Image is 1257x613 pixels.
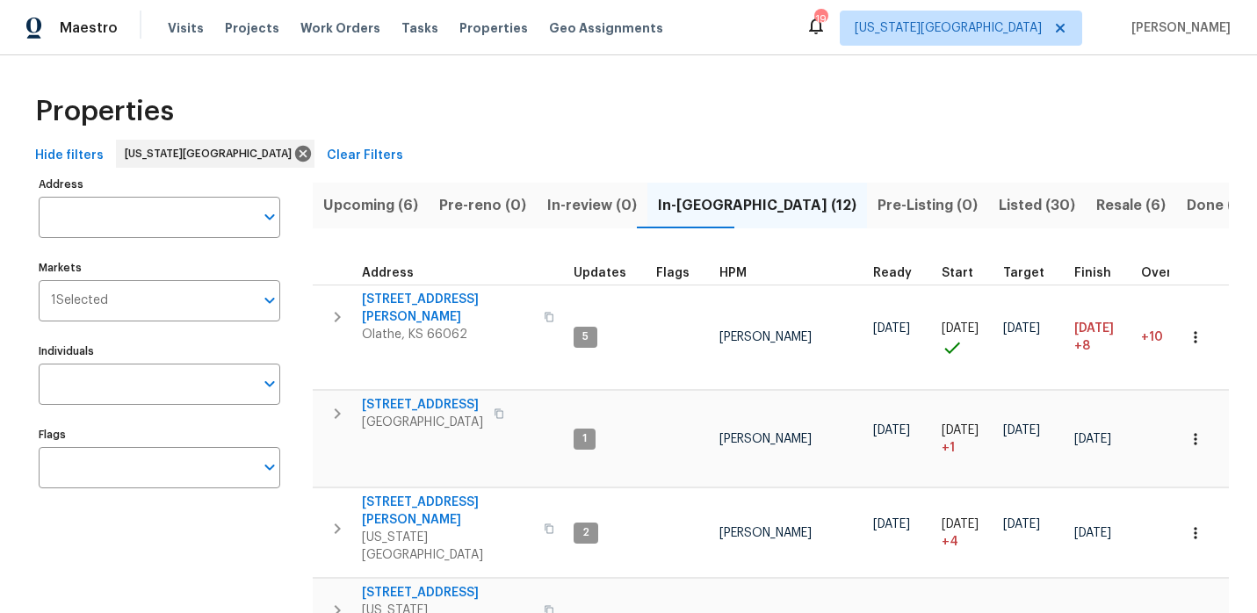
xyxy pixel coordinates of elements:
[942,424,979,436] span: [DATE]
[814,11,827,28] div: 19
[257,455,282,480] button: Open
[942,322,979,335] span: [DATE]
[1134,285,1210,390] td: 10 day(s) past target finish date
[575,329,596,344] span: 5
[257,288,282,313] button: Open
[719,433,812,445] span: [PERSON_NAME]
[1074,337,1090,355] span: +8
[1141,331,1163,343] span: +10
[168,19,204,37] span: Visits
[327,145,403,167] span: Clear Filters
[935,285,996,390] td: Project started on time
[362,584,533,602] span: [STREET_ADDRESS]
[873,322,910,335] span: [DATE]
[1003,267,1044,279] span: Target
[575,431,594,446] span: 1
[320,140,410,172] button: Clear Filters
[1067,285,1134,390] td: Scheduled to finish 8 day(s) late
[942,533,958,551] span: + 4
[873,424,910,436] span: [DATE]
[116,140,314,168] div: [US_STATE][GEOGRAPHIC_DATA]
[878,193,978,218] span: Pre-Listing (0)
[574,267,626,279] span: Updates
[439,193,526,218] span: Pre-reno (0)
[362,291,533,326] span: [STREET_ADDRESS][PERSON_NAME]
[257,205,282,229] button: Open
[935,391,996,487] td: Project started 1 days late
[873,267,912,279] span: Ready
[225,19,279,37] span: Projects
[362,326,533,343] span: Olathe, KS 66062
[575,525,596,540] span: 2
[362,414,483,431] span: [GEOGRAPHIC_DATA]
[1074,267,1127,279] div: Projected renovation finish date
[942,518,979,530] span: [DATE]
[323,193,418,218] span: Upcoming (6)
[1074,527,1111,539] span: [DATE]
[362,494,533,529] span: [STREET_ADDRESS][PERSON_NAME]
[719,331,812,343] span: [PERSON_NAME]
[942,267,973,279] span: Start
[656,267,690,279] span: Flags
[1003,424,1040,436] span: [DATE]
[459,19,528,37] span: Properties
[300,19,380,37] span: Work Orders
[1003,267,1060,279] div: Target renovation project end date
[1074,322,1114,335] span: [DATE]
[362,267,414,279] span: Address
[39,346,280,357] label: Individuals
[547,193,637,218] span: In-review (0)
[1096,193,1166,218] span: Resale (6)
[873,518,910,530] span: [DATE]
[549,19,663,37] span: Geo Assignments
[855,19,1042,37] span: [US_STATE][GEOGRAPHIC_DATA]
[362,396,483,414] span: [STREET_ADDRESS]
[1074,433,1111,445] span: [DATE]
[257,371,282,396] button: Open
[35,145,104,167] span: Hide filters
[1141,267,1203,279] div: Days past target finish date
[719,267,747,279] span: HPM
[935,488,996,578] td: Project started 4 days late
[719,527,812,539] span: [PERSON_NAME]
[658,193,856,218] span: In-[GEOGRAPHIC_DATA] (12)
[942,267,989,279] div: Actual renovation start date
[1003,518,1040,530] span: [DATE]
[125,145,299,162] span: [US_STATE][GEOGRAPHIC_DATA]
[39,263,280,273] label: Markets
[362,529,533,564] span: [US_STATE][GEOGRAPHIC_DATA]
[35,103,174,120] span: Properties
[1124,19,1231,37] span: [PERSON_NAME]
[51,293,108,308] span: 1 Selected
[39,429,280,440] label: Flags
[1141,267,1187,279] span: Overall
[39,179,280,190] label: Address
[999,193,1075,218] span: Listed (30)
[1074,267,1111,279] span: Finish
[942,439,955,457] span: + 1
[28,140,111,172] button: Hide filters
[401,22,438,34] span: Tasks
[1003,322,1040,335] span: [DATE]
[60,19,118,37] span: Maestro
[873,267,928,279] div: Earliest renovation start date (first business day after COE or Checkout)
